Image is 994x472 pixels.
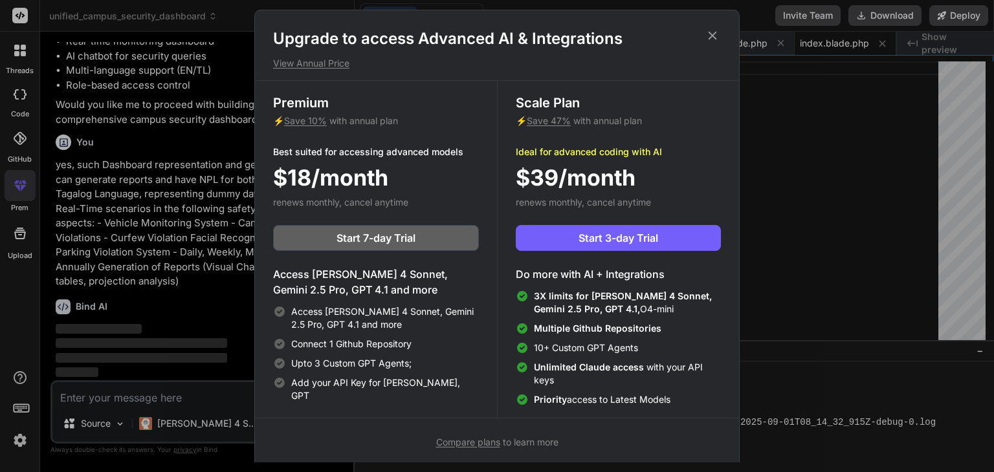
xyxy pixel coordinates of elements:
span: renews monthly, cancel anytime [516,197,651,208]
span: 10+ Custom GPT Agents [534,341,638,354]
span: 3X limits for [PERSON_NAME] 4 Sonnet, Gemini 2.5 Pro, GPT 4.1, [534,290,712,314]
span: Compare plans [436,436,500,447]
span: with your API keys [534,361,721,387]
span: Multiple Github Repositories [534,323,661,334]
span: Add your API Key for [PERSON_NAME], GPT [291,376,479,402]
h4: Access [PERSON_NAME] 4 Sonnet, Gemini 2.5 Pro, GPT 4.1 and more [273,266,479,297]
span: Start 3-day Trial [579,230,658,246]
button: Start 7-day Trial [273,225,479,251]
h4: Do more with AI + Integrations [516,266,721,282]
p: Ideal for advanced coding with AI [516,145,721,158]
button: Start 3-day Trial [516,225,721,251]
p: ⚡ with annual plan [516,114,721,127]
h1: Upgrade to access Advanced AI & Integrations [273,28,721,49]
span: to learn more [436,436,558,447]
span: O4-mini [534,290,721,316]
h3: Premium [273,94,479,112]
span: $39/month [516,161,635,194]
h3: Scale Plan [516,94,721,112]
p: Best suited for accessing advanced models [273,145,479,158]
p: View Annual Price [273,57,721,70]
span: Upto 3 Custom GPT Agents; [291,357,412,370]
span: Save 10% [284,115,327,126]
span: Priority [534,394,567,405]
p: ⚡ with annual plan [273,114,479,127]
span: Access [PERSON_NAME] 4 Sonnet, Gemini 2.5 Pro, GPT 4.1 and more [291,305,479,331]
span: access to Latest Models [534,393,670,406]
span: Connect 1 Github Repository [291,338,412,350]
span: renews monthly, cancel anytime [273,197,408,208]
span: Save 47% [527,115,571,126]
span: Unlimited Claude access [534,361,646,372]
span: Start 7-day Trial [337,230,415,246]
span: $18/month [273,161,388,194]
